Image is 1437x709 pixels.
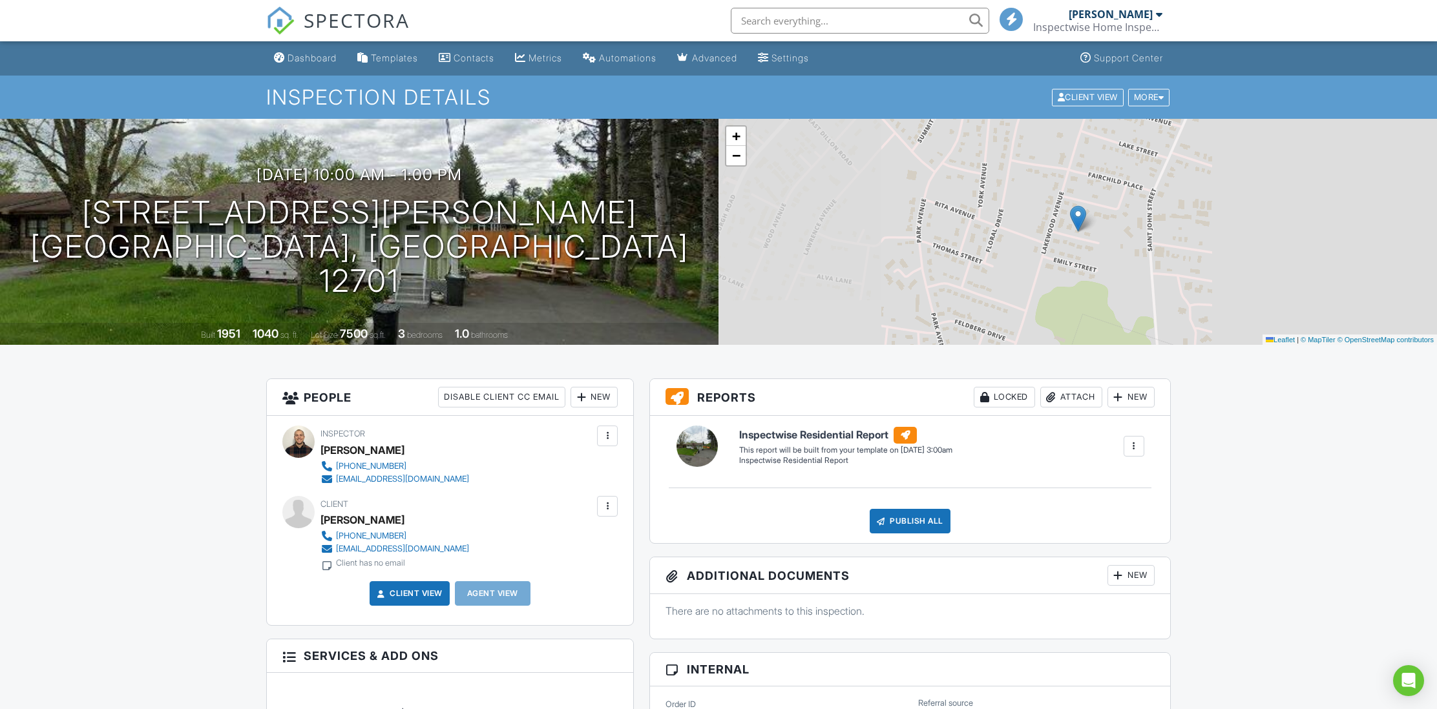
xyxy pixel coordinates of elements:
a: SPECTORA [266,17,410,45]
a: Zoom out [726,146,746,165]
a: Templates [352,46,423,70]
span: SPECTORA [304,6,410,34]
div: [PERSON_NAME] [320,510,404,529]
a: [PHONE_NUMBER] [320,529,469,542]
div: [PERSON_NAME] [320,440,404,460]
div: [PHONE_NUMBER] [336,461,406,471]
a: Advanced [672,46,742,70]
div: Support Center [1094,52,1163,63]
div: [PERSON_NAME] [1069,8,1153,21]
div: Client View [1052,88,1124,106]
a: Contacts [434,46,499,70]
div: Metrics [529,52,562,63]
h3: [DATE] 10:00 am - 1:00 pm [257,166,462,183]
div: Inspectwise Residential Report [739,455,952,466]
a: © OpenStreetMap contributors [1337,336,1434,344]
span: Lot Size [311,330,338,340]
a: [EMAIL_ADDRESS][DOMAIN_NAME] [320,542,469,555]
a: Settings [753,46,814,70]
div: New [1107,387,1155,407]
a: Metrics [510,46,567,70]
input: Search everything... [731,8,989,34]
div: Attach [1040,387,1102,407]
span: + [732,128,740,144]
div: This report will be built from your template on [DATE] 3:00am [739,445,952,455]
h3: Additional Documents [650,557,1170,594]
label: Referral source [918,697,973,709]
a: [EMAIL_ADDRESS][DOMAIN_NAME] [320,473,469,486]
p: There are no attachments to this inspection. [666,604,1155,618]
div: [PHONE_NUMBER] [336,531,406,541]
div: Dashboard [288,52,337,63]
div: Advanced [692,52,737,63]
span: | [1297,336,1299,344]
div: More [1128,88,1170,106]
div: 7500 [340,327,368,340]
div: 1040 [253,327,278,340]
a: Leaflet [1266,336,1295,344]
a: Zoom in [726,127,746,146]
img: The Best Home Inspection Software - Spectora [266,6,295,35]
span: bathrooms [471,330,508,340]
div: Templates [371,52,418,63]
div: New [1107,565,1155,586]
div: 1951 [217,327,240,340]
img: Marker [1070,205,1086,232]
span: − [732,147,740,163]
div: 3 [398,327,405,340]
h3: People [267,379,633,416]
div: Contacts [454,52,494,63]
div: Client has no email [336,558,405,568]
span: sq.ft. [370,330,386,340]
div: Automations [599,52,656,63]
a: [PHONE_NUMBER] [320,460,469,473]
h1: [STREET_ADDRESS][PERSON_NAME] [GEOGRAPHIC_DATA], [GEOGRAPHIC_DATA] 12701 [21,196,698,298]
a: Automations (Basic) [578,46,662,70]
div: 1.0 [455,327,469,340]
div: [EMAIL_ADDRESS][DOMAIN_NAME] [336,544,469,554]
span: bedrooms [407,330,443,340]
div: New [571,387,618,407]
div: Inspectwise Home Inspections LLC [1033,21,1162,34]
span: Inspector [320,429,365,438]
h3: Reports [650,379,1170,416]
h1: Inspection Details [266,86,1171,108]
a: Dashboard [269,46,342,70]
div: Settings [771,52,809,63]
div: [EMAIL_ADDRESS][DOMAIN_NAME] [336,474,469,484]
div: Open Intercom Messenger [1393,665,1424,696]
div: Disable Client CC Email [438,387,565,407]
div: Publish All [870,509,950,533]
a: Support Center [1075,46,1168,70]
span: sq. ft. [280,330,299,340]
h6: Inspectwise Residential Report [739,427,952,444]
span: Built [201,330,215,340]
a: © MapTiler [1301,336,1336,344]
h3: Services & Add ons [267,639,633,673]
span: Client [320,499,348,509]
h3: Internal [650,653,1170,686]
div: Locked [974,387,1035,407]
a: Client View [374,587,443,600]
a: Client View [1051,92,1127,101]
